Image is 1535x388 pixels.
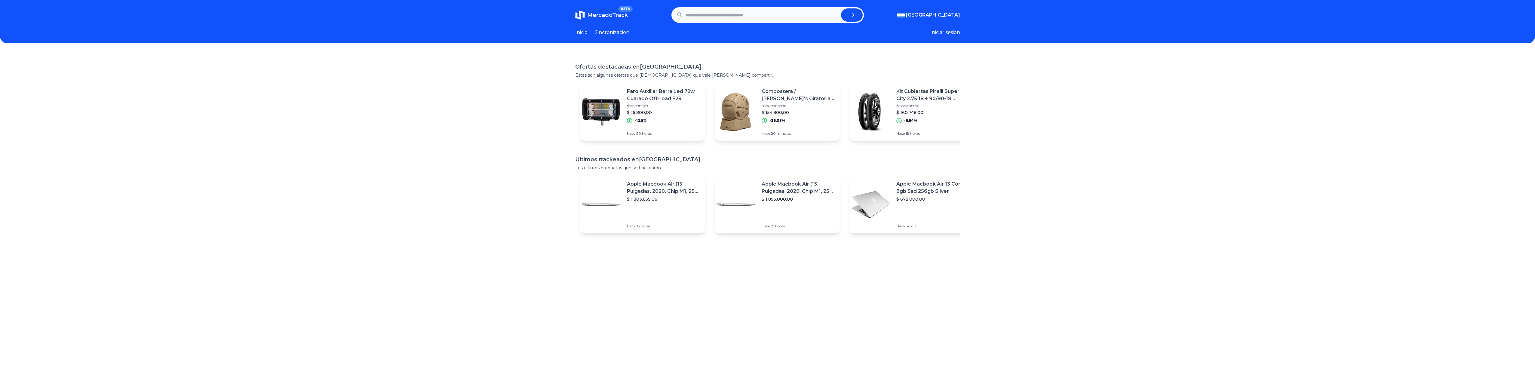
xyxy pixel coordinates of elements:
p: Faro Auxiliar Barra Led 72w Cuarado Off-road F29 [627,88,700,102]
p: $ 160.748,00 [896,109,970,115]
p: $ 19.200,00 [627,103,700,108]
p: Apple Macbook Air (13 Pulgadas, 2020, Chip M1, 256 Gb De Ssd, 8 Gb De Ram) - Plata [627,180,700,195]
a: Sincronizacion [595,29,629,36]
a: Featured imageApple Macbook Air (13 Pulgadas, 2020, Chip M1, 256 Gb De Ssd, 8 Gb De Ram) - Plata$... [715,176,840,233]
p: Hace un día [896,224,970,229]
a: MercadoTrackBETA [575,10,628,20]
p: $ 1.803.859,06 [627,196,700,202]
span: BETA [618,6,632,12]
img: Featured image [715,91,757,133]
span: MercadoTrack [587,12,628,18]
p: Hace 21 horas [762,224,835,229]
p: -12,5% [635,118,647,123]
img: Argentina [897,13,905,17]
p: $ 242.000,00 [762,103,835,108]
a: Featured imageApple Macbook Air (13 Pulgadas, 2020, Chip M1, 256 Gb De Ssd, 8 Gb De Ram) - Plata$... [580,176,705,233]
p: $ 16.800,00 [627,109,700,115]
img: Featured image [849,91,892,133]
p: Estas son algunas ofertas que [DEMOGRAPHIC_DATA] que vale [PERSON_NAME] compartir. [575,72,960,78]
a: Featured imageApple Macbook Air 13 Core I5 8gb Ssd 256gb Silver$ 678.000,00Hace un día [849,176,975,233]
a: Featured imageFaro Auxiliar Barra Led 72w Cuarado Off-road F29$ 19.200,00$ 16.800,00-12,5%Hace 20... [580,83,705,141]
img: Featured image [849,183,892,226]
a: Inicio [575,29,588,36]
img: MercadoTrack [575,10,585,20]
p: -6,54% [904,118,917,123]
img: Featured image [580,183,622,226]
p: Hace 20 horas [627,131,700,136]
p: Compostera / [PERSON_NAME]'s Giratoria Rolling Jr 60 Lts + Manual [762,88,835,102]
p: Hace 18 horas [627,224,700,229]
h1: Ultimos trackeados en [GEOGRAPHIC_DATA] [575,155,960,164]
p: Los ultimos productos que se trackearon. [575,165,960,171]
h1: Ofertas destacadas en [GEOGRAPHIC_DATA] [575,63,960,71]
p: $ 172.000,36 [896,103,970,108]
img: Featured image [715,183,757,226]
p: $ 1.895.000,00 [762,196,835,202]
p: Kit Cubiertas Pirelli Super City 2.75 18 + 90/90-18 [PERSON_NAME] [896,88,970,102]
p: Apple Macbook Air (13 Pulgadas, 2020, Chip M1, 256 Gb De Ssd, 8 Gb De Ram) - Plata [762,180,835,195]
p: Hace 18 horas [896,131,970,136]
button: [GEOGRAPHIC_DATA] [897,11,960,19]
p: -36,03% [769,118,785,123]
p: $ 154.800,00 [762,109,835,115]
p: Apple Macbook Air 13 Core I5 8gb Ssd 256gb Silver [896,180,970,195]
img: Featured image [580,91,622,133]
button: Iniciar sesion [930,29,960,36]
span: [GEOGRAPHIC_DATA] [906,11,960,19]
p: Hace 20 minutos [762,131,835,136]
a: Featured imageKit Cubiertas Pirelli Super City 2.75 18 + 90/90-18 [PERSON_NAME]$ 172.000,36$ 160.... [849,83,975,141]
a: Featured imageCompostera / [PERSON_NAME]'s Giratoria Rolling Jr 60 Lts + Manual$ 242.000,00$ 154.... [715,83,840,141]
p: $ 678.000,00 [896,196,970,202]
